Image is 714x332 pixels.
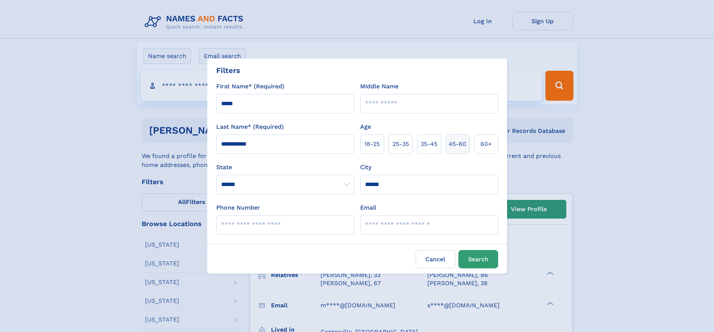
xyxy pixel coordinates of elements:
[216,65,240,76] div: Filters
[360,122,371,131] label: Age
[449,140,466,149] span: 45‑60
[392,140,409,149] span: 25‑35
[360,163,371,172] label: City
[480,140,492,149] span: 60+
[416,250,455,268] label: Cancel
[364,140,380,149] span: 18‑25
[216,82,284,91] label: First Name* (Required)
[216,163,354,172] label: State
[360,203,376,212] label: Email
[458,250,498,268] button: Search
[421,140,437,149] span: 35‑45
[360,82,398,91] label: Middle Name
[216,122,284,131] label: Last Name* (Required)
[216,203,260,212] label: Phone Number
